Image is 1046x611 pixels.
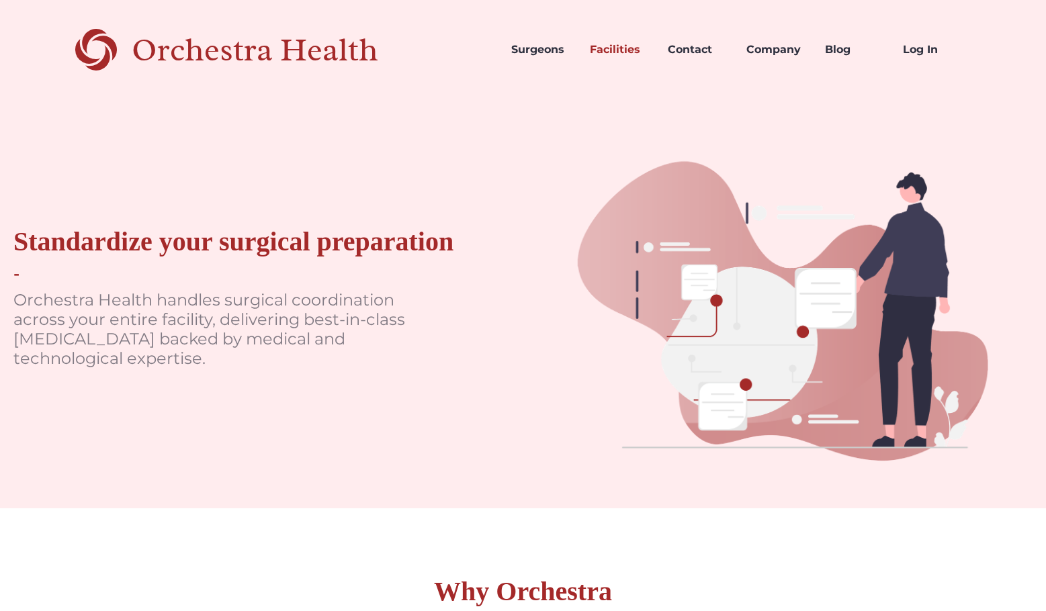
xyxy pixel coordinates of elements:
a: Company [736,27,814,73]
a: Blog [814,27,893,73]
div: - [13,265,19,284]
a: Log In [892,27,971,73]
div: Standardize your surgical preparation [13,226,453,258]
a: Surgeons [500,27,579,73]
div: Orchestra Health [132,36,425,64]
a: Contact [657,27,736,73]
p: Orchestra Health handles surgical coordination across your entire facility, delivering best-in-cl... [13,291,417,368]
a: Facilities [579,27,658,73]
a: Orchestra Health [75,27,425,73]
